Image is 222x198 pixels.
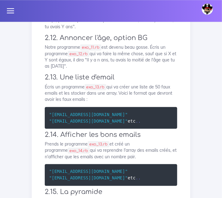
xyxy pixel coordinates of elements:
[68,51,90,57] code: exo_12.rb
[49,168,143,182] code: etc
[45,44,177,69] p: Notre programme est devenu beau gosse. Écris un programme qui va faire la même chose, sauf que si...
[45,84,177,103] p: Écris un programme qui va créer une liste de 50 faux emails et les stocker dans une array. Voici ...
[45,188,177,196] h3: 2.15. La pyramide
[138,119,141,124] span: .
[49,111,143,124] code: etc
[45,34,177,42] h3: 2.12. Annoncer l'âge, option BG
[136,119,138,124] span: .
[202,3,213,15] img: avatar
[68,148,90,154] code: exo_14.rb
[49,119,128,124] span: "[EMAIL_ADDRESS][DOMAIN_NAME]"
[45,131,177,139] h3: 2.14. Afficher les bons emails
[49,169,128,174] span: "[EMAIL_ADDRESS][DOMAIN_NAME]"
[136,176,138,181] span: .
[45,74,177,81] h3: 2.13. Une liste d'email
[80,44,101,51] code: exo_11.rb
[138,176,141,181] span: .
[88,141,109,147] code: exo_13.rb
[45,141,177,160] p: Prends le programme et créé un programme qui va reprendre l'array des emails créés, et n'afficher...
[85,84,106,90] code: exo_13.rb
[49,112,128,117] span: "[EMAIL_ADDRESS][DOMAIN_NAME]"
[49,176,128,181] span: "[EMAIL_ADDRESS][DOMAIN_NAME]"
